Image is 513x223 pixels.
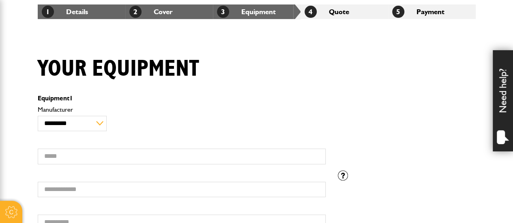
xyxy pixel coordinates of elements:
span: 1 [42,6,54,18]
li: Quote [301,4,388,19]
label: Manufacturer [38,106,326,113]
a: 2Cover [129,7,173,16]
span: 5 [392,6,404,18]
div: Need help? [493,50,513,151]
a: 1Details [42,7,88,16]
p: Equipment [38,95,326,102]
li: Payment [388,4,476,19]
li: Equipment [213,4,301,19]
h1: Your equipment [38,55,199,83]
span: 2 [129,6,142,18]
span: 4 [305,6,317,18]
span: 3 [217,6,229,18]
span: 1 [69,94,73,102]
